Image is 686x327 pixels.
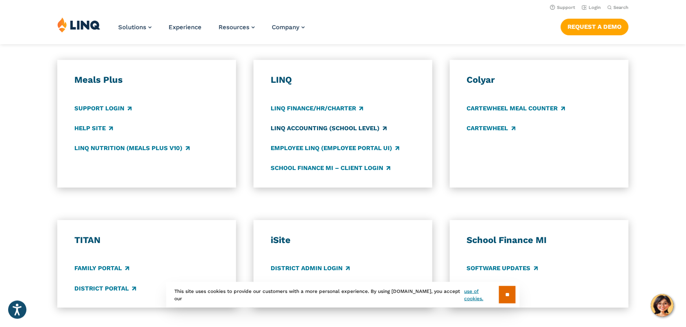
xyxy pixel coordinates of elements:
a: LINQ Nutrition (Meals Plus v10) [74,144,190,153]
a: LINQ Finance/HR/Charter [271,104,363,113]
button: Hello, have a question? Let’s chat. [651,294,674,317]
h3: LINQ [271,75,415,86]
span: Solutions [118,24,146,31]
a: District Portal [74,284,136,293]
button: Open Search Bar [608,4,629,11]
a: Family Portal [74,265,129,273]
a: Support [550,5,575,10]
a: Help Site [74,124,113,133]
a: CARTEWHEEL Meal Counter [467,104,565,113]
a: Login [582,5,601,10]
span: Resources [219,24,250,31]
a: Resources [219,24,255,31]
a: Request a Demo [561,19,629,35]
a: Software Updates [467,265,538,273]
a: School Finance MI – Client Login [271,164,391,173]
a: LINQ Accounting (school level) [271,124,387,133]
img: LINQ | K‑12 Software [57,17,100,32]
h3: Colyar [467,75,612,86]
span: Company [272,24,300,31]
h3: iSite [271,235,415,246]
a: use of cookies. [465,288,499,302]
h3: School Finance MI [467,235,612,246]
a: Employee LINQ (Employee Portal UI) [271,144,399,153]
nav: Button Navigation [561,17,629,35]
h3: TITAN [74,235,219,246]
div: This site uses cookies to provide our customers with a more personal experience. By using [DOMAIN... [166,282,520,308]
h3: Meals Plus [74,75,219,86]
a: Experience [169,24,202,31]
a: Support Login [74,104,132,113]
a: CARTEWHEEL [467,124,516,133]
a: Company [272,24,305,31]
span: Search [614,5,629,10]
nav: Primary Navigation [118,17,305,44]
a: Solutions [118,24,152,31]
a: District Admin Login [271,265,350,273]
